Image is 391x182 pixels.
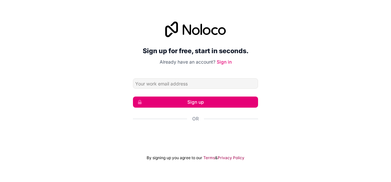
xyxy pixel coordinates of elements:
[133,97,258,108] button: Sign up
[218,155,244,160] a: Privacy Policy
[203,155,215,160] a: Terms
[147,155,202,160] span: By signing up you agree to our
[133,45,258,57] h2: Sign up for free, start in seconds.
[133,78,258,89] input: Email address
[192,115,199,122] span: Or
[160,59,215,65] span: Already have an account?
[217,59,232,65] a: Sign in
[215,155,218,160] span: &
